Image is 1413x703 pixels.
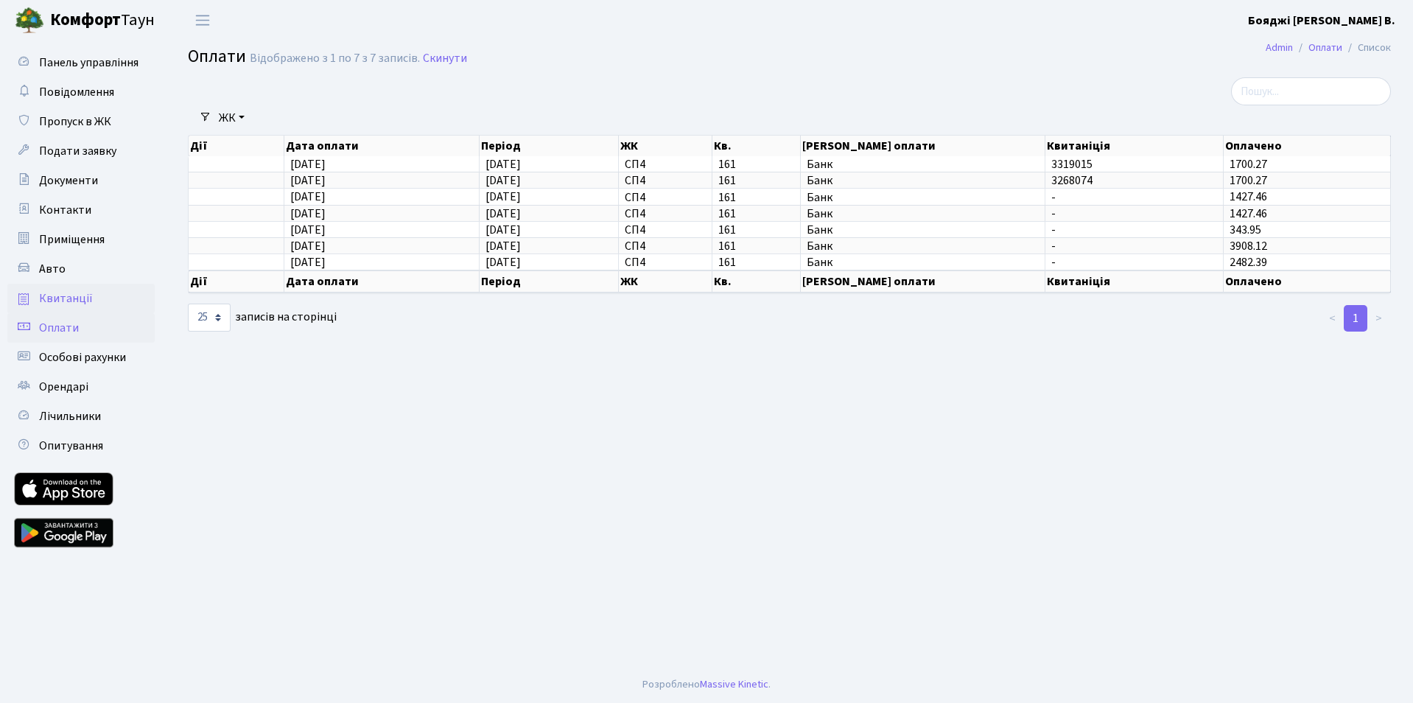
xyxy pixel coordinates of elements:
button: Переключити навігацію [184,8,221,32]
span: 3268074 [1051,175,1217,186]
a: Скинути [423,52,467,66]
a: Документи [7,166,155,195]
b: Бояджі [PERSON_NAME] В. [1248,13,1395,29]
span: Повідомлення [39,84,114,100]
a: 1 [1344,305,1367,332]
a: Лічильники [7,402,155,431]
a: Оплати [7,313,155,343]
span: [DATE] [485,238,521,254]
span: [DATE] [290,222,326,238]
label: записів на сторінці [188,304,337,332]
span: Контакти [39,202,91,218]
a: Оплати [1308,40,1342,55]
th: Період [480,270,619,293]
th: Дії [189,136,284,156]
span: СП4 [625,256,706,268]
span: Банк [807,240,1039,252]
span: [DATE] [290,189,326,206]
span: [DATE] [485,189,521,206]
span: Оплати [39,320,79,336]
span: [DATE] [485,172,521,189]
a: Admin [1266,40,1293,55]
span: - [1051,240,1217,252]
span: 1700.27 [1230,172,1267,189]
span: [DATE] [485,206,521,222]
th: Кв. [712,270,801,293]
a: Massive Kinetic [700,676,768,692]
span: 2482.39 [1230,254,1267,270]
span: СП4 [625,224,706,236]
span: СП4 [625,192,706,203]
span: 161 [718,224,794,236]
span: [DATE] [290,254,326,270]
th: [PERSON_NAME] оплати [801,270,1045,293]
span: Банк [807,256,1039,268]
input: Пошук... [1231,77,1391,105]
img: logo.png [15,6,44,35]
th: Дата оплати [284,136,480,156]
th: Квитаніція [1045,136,1224,156]
select: записів на сторінці [188,304,231,332]
span: 1700.27 [1230,156,1267,172]
span: Квитанції [39,290,93,307]
span: 161 [718,158,794,170]
span: 161 [718,192,794,203]
th: Оплачено [1224,270,1391,293]
a: Панель управління [7,48,155,77]
span: 1427.46 [1230,206,1267,222]
span: - [1051,192,1217,203]
span: 161 [718,240,794,252]
span: Панель управління [39,55,139,71]
a: Подати заявку [7,136,155,166]
span: - [1051,224,1217,236]
span: Пропуск в ЖК [39,113,111,130]
a: Пропуск в ЖК [7,107,155,136]
span: Авто [39,261,66,277]
b: Комфорт [50,8,121,32]
a: Авто [7,254,155,284]
span: [DATE] [290,238,326,254]
nav: breadcrumb [1244,32,1413,63]
th: Кв. [712,136,801,156]
th: Період [480,136,619,156]
a: Особові рахунки [7,343,155,372]
th: Оплачено [1224,136,1391,156]
span: 3908.12 [1230,238,1267,254]
span: [DATE] [290,172,326,189]
th: ЖК [619,136,712,156]
span: [DATE] [485,254,521,270]
span: Банк [807,192,1039,203]
span: СП4 [625,175,706,186]
div: Відображено з 1 по 7 з 7 записів. [250,52,420,66]
span: СП4 [625,208,706,220]
span: СП4 [625,158,706,170]
span: 161 [718,175,794,186]
span: [DATE] [485,222,521,238]
span: Приміщення [39,231,105,248]
th: [PERSON_NAME] оплати [801,136,1045,156]
a: Повідомлення [7,77,155,107]
span: [DATE] [290,206,326,222]
span: Опитування [39,438,103,454]
a: Контакти [7,195,155,225]
a: Бояджі [PERSON_NAME] В. [1248,12,1395,29]
span: 3319015 [1051,158,1217,170]
span: СП4 [625,240,706,252]
th: Квитаніція [1045,270,1224,293]
span: [DATE] [290,156,326,172]
span: [DATE] [485,156,521,172]
span: Банк [807,224,1039,236]
span: - [1051,208,1217,220]
span: Банк [807,175,1039,186]
span: Банк [807,208,1039,220]
span: Особові рахунки [39,349,126,366]
span: 161 [718,256,794,268]
a: Приміщення [7,225,155,254]
a: Квитанції [7,284,155,313]
a: Орендарі [7,372,155,402]
span: Подати заявку [39,143,116,159]
span: Орендарі [39,379,88,395]
span: Лічильники [39,408,101,424]
span: Таун [50,8,155,33]
div: Розроблено . [642,676,771,693]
